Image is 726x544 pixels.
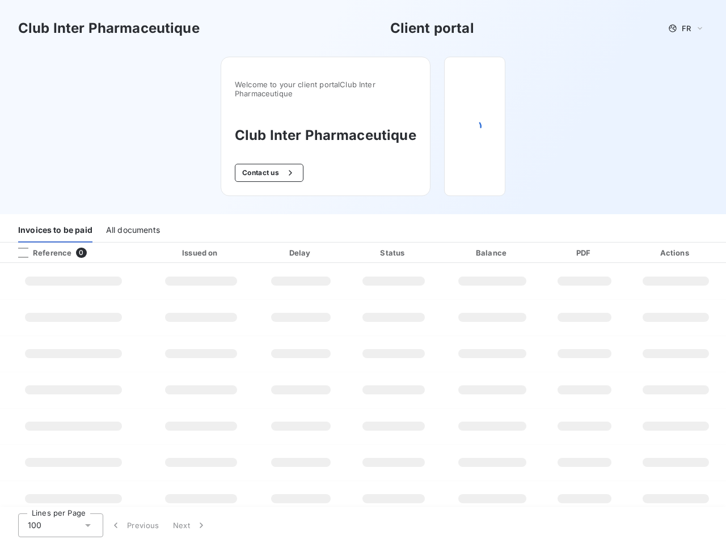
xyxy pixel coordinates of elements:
[349,247,439,258] div: Status
[235,164,303,182] button: Contact us
[390,18,474,39] h3: Client portal
[627,247,724,258] div: Actions
[106,219,160,243] div: All documents
[28,520,41,531] span: 100
[18,18,200,39] h3: Club Inter Pharmaceutique
[76,248,86,258] span: 0
[682,24,691,33] span: FR
[9,248,71,258] div: Reference
[166,513,214,537] button: Next
[235,125,416,146] h3: Club Inter Pharmaceutique
[149,247,253,258] div: Issued on
[18,219,92,243] div: Invoices to be paid
[546,247,623,258] div: PDF
[443,247,541,258] div: Balance
[235,80,416,98] span: Welcome to your client portal Club Inter Pharmaceutique
[103,513,166,537] button: Previous
[258,247,344,258] div: Delay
